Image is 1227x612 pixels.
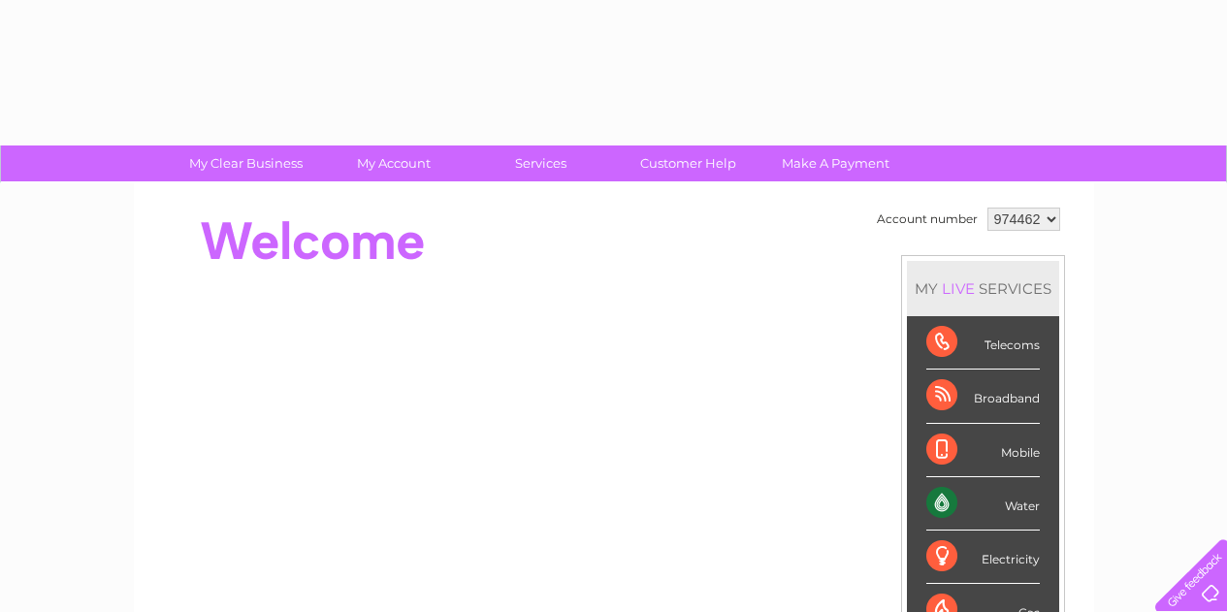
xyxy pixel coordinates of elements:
[166,145,326,181] a: My Clear Business
[461,145,621,181] a: Services
[938,279,979,298] div: LIVE
[756,145,916,181] a: Make A Payment
[907,261,1059,316] div: MY SERVICES
[926,424,1040,477] div: Mobile
[926,316,1040,370] div: Telecoms
[926,370,1040,423] div: Broadband
[926,477,1040,531] div: Water
[926,531,1040,584] div: Electricity
[608,145,768,181] a: Customer Help
[313,145,473,181] a: My Account
[872,203,983,236] td: Account number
